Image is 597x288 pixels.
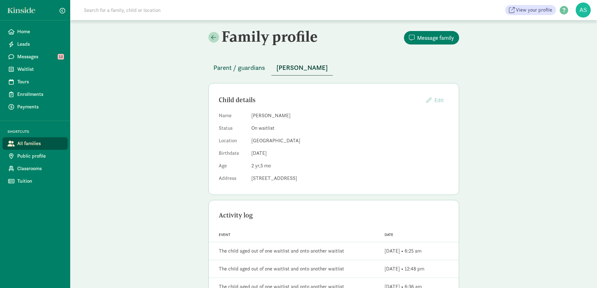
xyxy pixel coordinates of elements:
a: Parent / guardians [208,64,270,71]
span: Event [219,233,230,237]
a: Waitlist [3,63,68,76]
span: Payments [17,103,63,111]
a: Tours [3,76,68,88]
input: Search for a family, child or location [80,4,256,16]
span: 2 [251,162,260,169]
iframe: Chat Widget [566,258,597,288]
span: Tours [17,78,63,86]
div: The child aged out of one waitlist and onto another waitlist [219,247,344,255]
a: [PERSON_NAME] [271,64,333,71]
button: Message family [404,31,459,45]
dd: On waitlist [251,124,449,132]
span: Classrooms [17,165,63,172]
dt: Status [219,124,246,134]
span: Parent / guardians [213,63,265,73]
span: View your profile [516,6,552,14]
span: 12 [58,54,64,60]
dt: Birthdate [219,149,246,160]
div: The child aged out of one waitlist and onto another waitlist [219,265,344,273]
dd: [PERSON_NAME] [251,112,449,119]
a: Enrollments [3,88,68,101]
div: [DATE] • 12:48 pm [385,265,424,273]
a: Payments [3,101,68,113]
dt: Age [219,162,246,172]
button: Edit [421,93,449,107]
div: [DATE] • 6:25 am [385,247,422,255]
button: [PERSON_NAME] [271,60,333,76]
a: View your profile [505,5,556,15]
dt: Location [219,137,246,147]
a: Tuition [3,175,68,187]
span: Leads [17,40,63,48]
span: Home [17,28,63,35]
span: Enrollments [17,91,63,98]
span: Waitlist [17,65,63,73]
span: Date [385,233,393,237]
a: Classrooms [3,162,68,175]
dd: [GEOGRAPHIC_DATA] [251,137,449,144]
dd: [STREET_ADDRESS] [251,175,449,182]
span: Edit [434,97,444,104]
a: Public profile [3,150,68,162]
span: [PERSON_NAME] [276,63,328,73]
span: Messages [17,53,63,60]
span: Public profile [17,152,63,160]
span: 5 [260,162,271,169]
div: Activity log [219,210,449,220]
a: Leads [3,38,68,50]
dt: Name [219,112,246,122]
button: Parent / guardians [208,60,270,75]
span: [DATE] [251,150,267,156]
a: Home [3,25,68,38]
a: Messages 12 [3,50,68,63]
span: Message family [417,34,454,42]
h2: Family profile [208,28,333,45]
span: All families [17,140,63,147]
a: All families [3,137,68,150]
dt: Address [219,175,246,185]
span: Tuition [17,177,63,185]
div: Child details [219,95,421,105]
